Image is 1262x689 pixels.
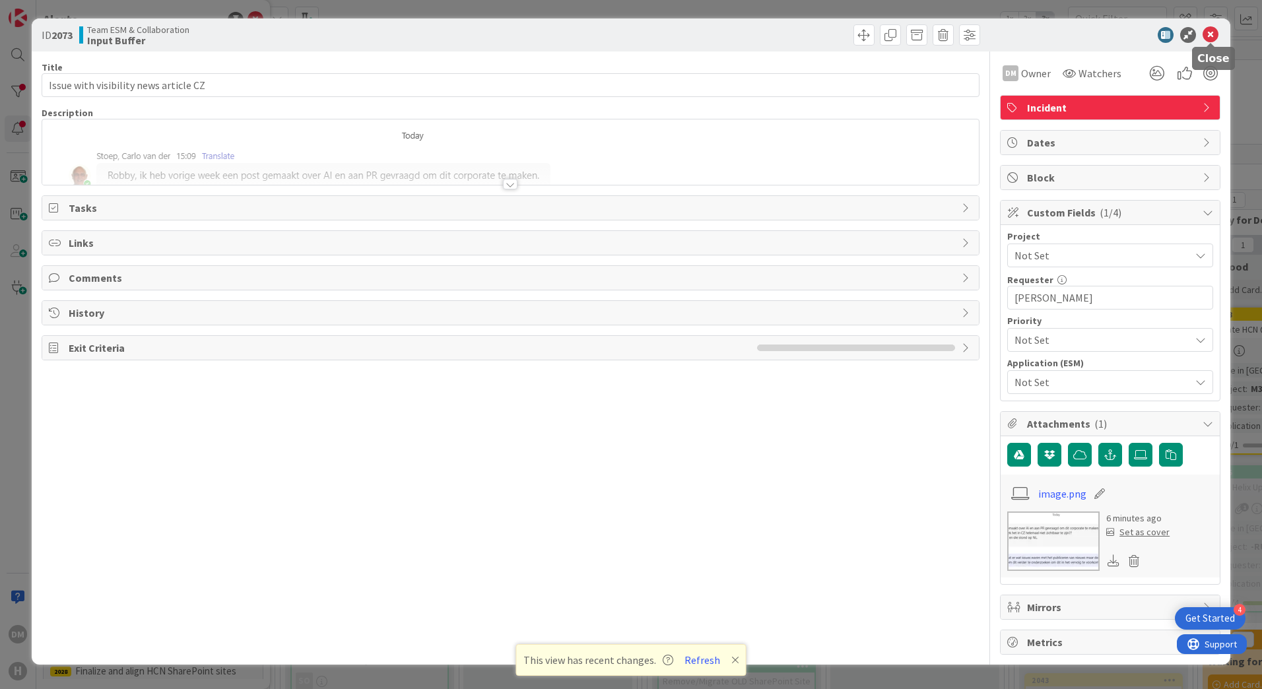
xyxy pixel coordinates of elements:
[1038,486,1086,502] a: image.png
[1007,316,1213,325] div: Priority
[680,651,725,669] button: Refresh
[1007,232,1213,241] div: Project
[28,2,60,18] span: Support
[69,200,955,216] span: Tasks
[42,107,93,119] span: Description
[42,73,980,97] input: type card name here...
[1003,65,1018,81] div: DM
[1027,205,1196,220] span: Custom Fields
[87,24,189,35] span: Team ESM & Collaboration
[1021,65,1051,81] span: Owner
[69,340,750,356] span: Exit Criteria
[1027,416,1196,432] span: Attachments
[1027,100,1196,115] span: Incident
[1007,358,1213,368] div: Application (ESM)
[49,128,760,300] img: image.png
[42,27,73,43] span: ID
[1106,525,1170,539] div: Set as cover
[1175,607,1245,630] div: Open Get Started checklist, remaining modules: 4
[1197,52,1230,65] h5: Close
[1014,246,1183,265] span: Not Set
[69,305,955,321] span: History
[1027,634,1196,650] span: Metrics
[1185,612,1235,625] div: Get Started
[1234,604,1245,616] div: 4
[69,270,955,286] span: Comments
[51,28,73,42] b: 2073
[1106,511,1170,525] div: 6 minutes ago
[1079,65,1121,81] span: Watchers
[1027,170,1196,185] span: Block
[1027,135,1196,150] span: Dates
[523,652,673,668] span: This view has recent changes.
[42,61,63,73] label: Title
[1014,373,1183,391] span: Not Set
[1027,599,1196,615] span: Mirrors
[1106,552,1121,570] div: Download
[1014,331,1183,349] span: Not Set
[69,235,955,251] span: Links
[1007,274,1053,286] label: Requester
[1094,417,1107,430] span: ( 1 )
[1100,206,1121,219] span: ( 1/4 )
[87,35,189,46] b: Input Buffer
